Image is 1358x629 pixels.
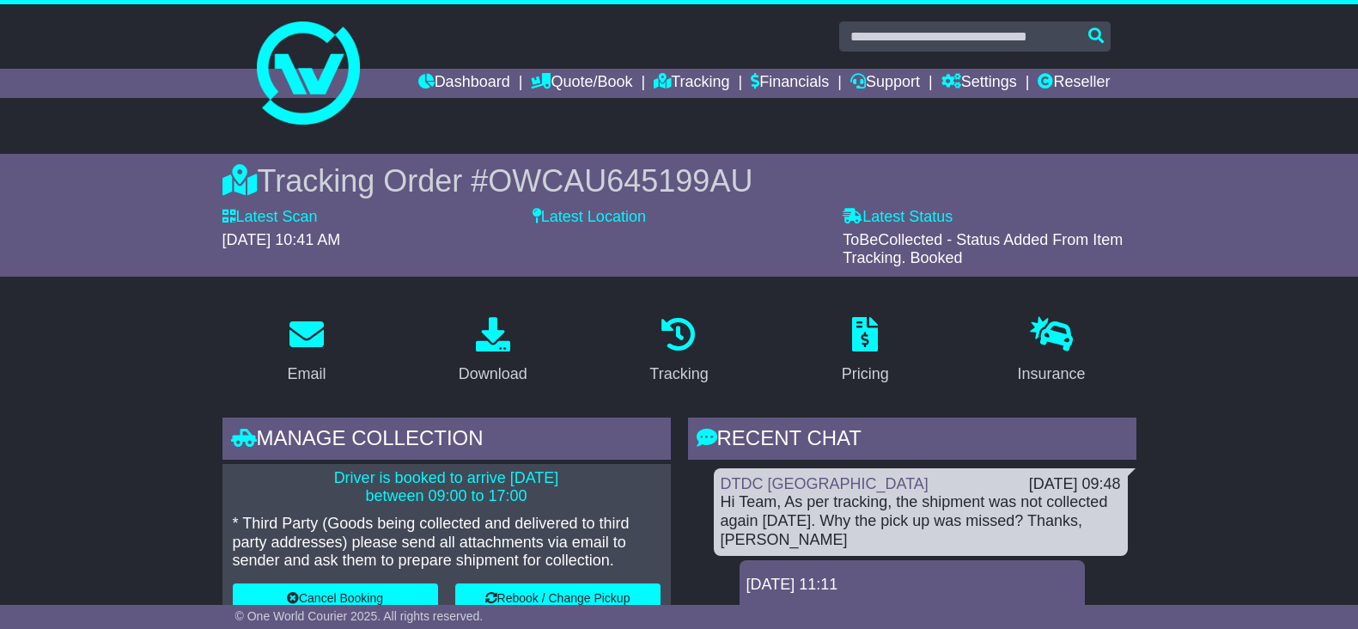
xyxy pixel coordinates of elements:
[850,69,920,98] a: Support
[418,69,510,98] a: Dashboard
[688,418,1136,464] div: RECENT CHAT
[842,363,889,386] div: Pricing
[843,231,1123,267] span: ToBeCollected - Status Added From Item Tracking. Booked
[654,69,729,98] a: Tracking
[941,69,1017,98] a: Settings
[531,69,632,98] a: Quote/Book
[222,162,1136,199] div: Tracking Order #
[233,515,661,571] p: * Third Party (Goods being collected and delivered to third party addresses) please send all atta...
[649,363,708,386] div: Tracking
[276,311,337,392] a: Email
[751,69,829,98] a: Financials
[1029,475,1121,494] div: [DATE] 09:48
[1038,69,1110,98] a: Reseller
[235,609,484,623] span: © One World Courier 2025. All rights reserved.
[1007,311,1097,392] a: Insurance
[638,311,719,392] a: Tracking
[233,583,438,614] button: Cancel Booking
[1018,363,1086,386] div: Insurance
[746,576,1078,595] div: [DATE] 11:11
[488,163,752,198] span: OWCAU645199AU
[448,311,539,392] a: Download
[455,583,661,614] button: Rebook / Change Pickup
[459,363,527,386] div: Download
[222,418,671,464] div: Manage collection
[222,231,341,248] span: [DATE] 10:41 AM
[533,208,646,227] label: Latest Location
[843,208,953,227] label: Latest Status
[233,469,661,506] p: Driver is booked to arrive [DATE] between 09:00 to 17:00
[721,493,1121,549] div: Hi Team, As per tracking, the shipment was not collected again [DATE]. Why the pick up was missed...
[287,363,326,386] div: Email
[222,208,318,227] label: Latest Scan
[721,475,929,492] a: DTDC [GEOGRAPHIC_DATA]
[831,311,900,392] a: Pricing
